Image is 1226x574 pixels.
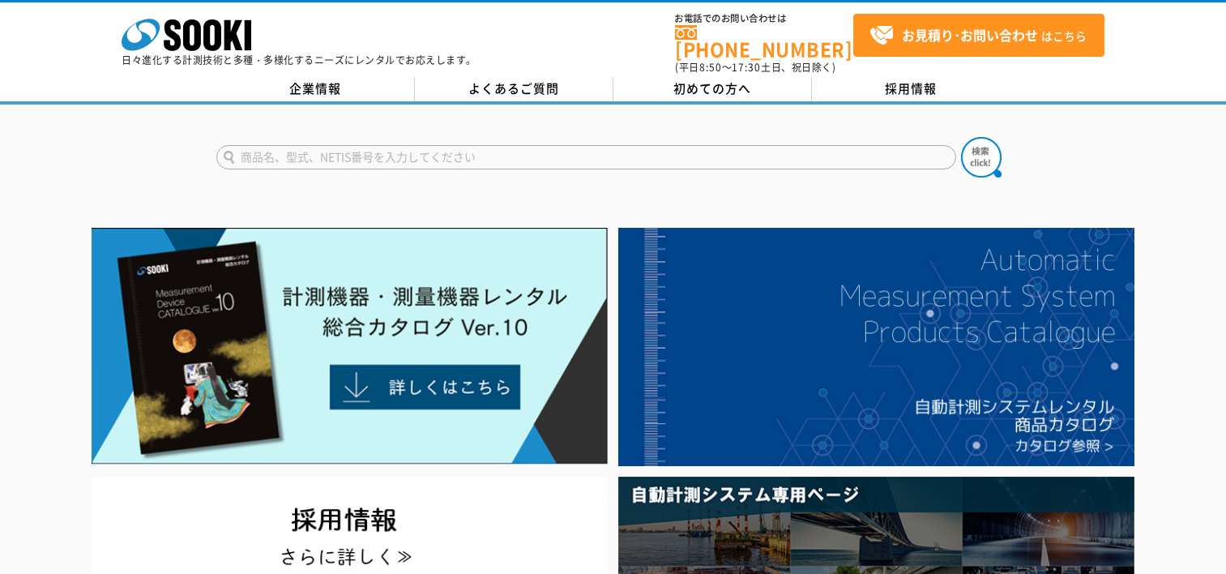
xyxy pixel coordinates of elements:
[675,14,853,24] span: お電話でのお問い合わせは
[699,60,722,75] span: 8:50
[216,77,415,101] a: 企業情報
[613,77,812,101] a: 初めての方へ
[618,228,1134,466] img: 自動計測システムカタログ
[92,228,608,465] img: Catalog Ver10
[675,25,853,58] a: [PHONE_NUMBER]
[961,137,1002,178] img: btn_search.png
[853,14,1104,57] a: お見積り･お問い合わせはこちら
[122,55,476,65] p: 日々進化する計測技術と多種・多様化するニーズにレンタルでお応えします。
[869,24,1087,48] span: はこちら
[812,77,1010,101] a: 採用情報
[732,60,761,75] span: 17:30
[216,145,956,169] input: 商品名、型式、NETIS番号を入力してください
[415,77,613,101] a: よくあるご質問
[902,25,1038,45] strong: お見積り･お問い合わせ
[673,79,751,97] span: 初めての方へ
[675,60,835,75] span: (平日 ～ 土日、祝日除く)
